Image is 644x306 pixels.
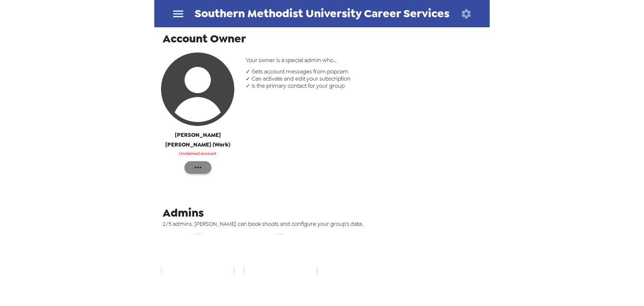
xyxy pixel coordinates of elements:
[163,31,246,46] span: Account Owner
[246,75,482,82] span: ✓ Can activate and edit your subscription
[158,130,237,150] span: [PERSON_NAME] [PERSON_NAME] (Work)
[246,82,482,89] span: ✓ Is the primary contact for your group
[163,220,488,228] span: 2/5 admins. [PERSON_NAME] can book shoots and configure your group’s data.
[158,52,237,161] button: [PERSON_NAME] [PERSON_NAME] (Work)Unclaimed account
[163,205,204,220] span: Admins
[195,8,449,19] span: Southern Methodist University Career Services
[246,57,482,64] span: Your owner is a special admin who…
[179,150,216,157] span: Unclaimed account
[246,68,482,75] span: ✓ Gets account messages from popcam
